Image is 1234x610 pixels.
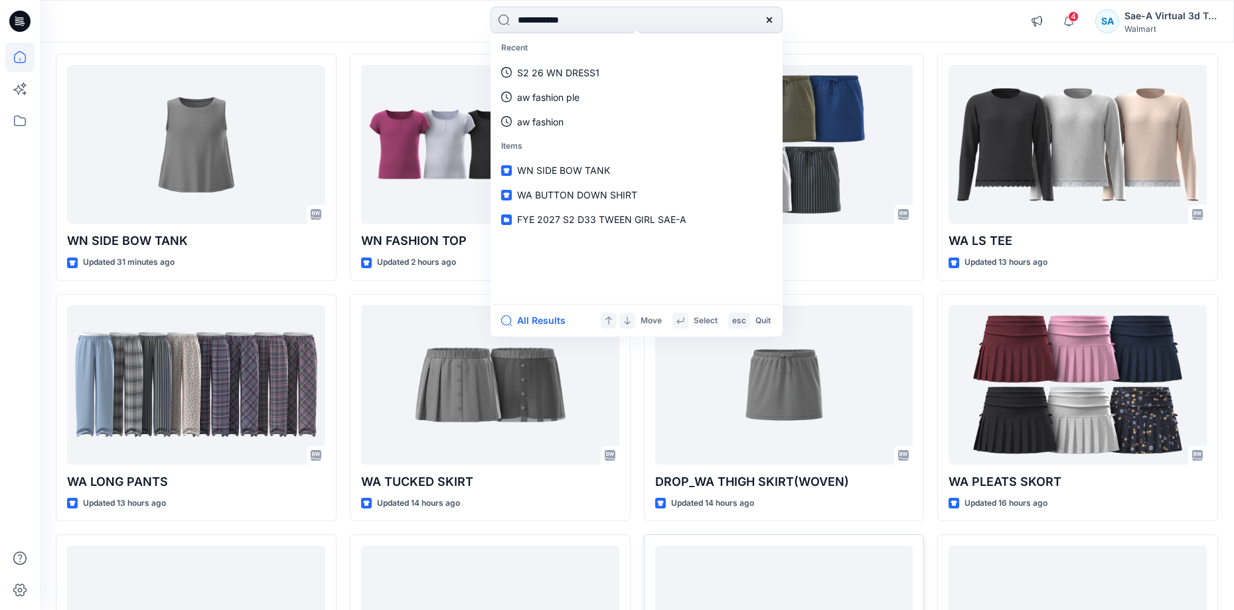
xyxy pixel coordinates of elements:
[67,305,325,465] a: WA LONG PANTS
[732,314,746,328] p: esc
[517,214,686,225] span: FYE 2027 S2 D33 TWEEN GIRL SAE-A
[517,115,564,129] p: aw fashion
[377,496,460,510] p: Updated 14 hours ago
[949,305,1207,465] a: WA PLEATS SKORT
[1124,24,1217,34] div: Walmart
[949,473,1207,491] p: WA PLEATS SKORT
[517,189,637,200] span: WA BUTTON DOWN SHIRT
[493,36,780,60] p: Recent
[1124,8,1217,24] div: Sae-A Virtual 3d Team
[493,134,780,159] p: Items
[361,232,619,250] p: WN FASHION TOP
[655,473,913,491] p: DROP_WA THIGH SKIRT(WOVEN)
[517,165,610,176] span: WN SIDE BOW TANK
[694,314,718,328] p: Select
[517,66,599,80] p: S2 26 WN DRESS1
[493,110,780,134] a: aw fashion
[964,256,1047,269] p: Updated 13 hours ago
[361,473,619,491] p: WA TUCKED SKIRT
[83,496,166,510] p: Updated 13 hours ago
[493,207,780,232] a: FYE 2027 S2 D33 TWEEN GIRL SAE-A
[493,158,780,183] a: WN SIDE BOW TANK
[493,60,780,85] a: S2 26 WN DRESS1
[361,65,619,224] a: WN FASHION TOP
[377,256,456,269] p: Updated 2 hours ago
[67,473,325,491] p: WA LONG PANTS
[755,314,771,328] p: Quit
[655,232,913,250] p: WA THIGH SKORT
[655,65,913,224] a: WA THIGH SKORT
[517,90,579,104] p: aw fashion ple
[949,65,1207,224] a: WA LS TEE
[493,85,780,110] a: aw fashion ple
[493,183,780,207] a: WA BUTTON DOWN SHIRT
[655,305,913,465] a: DROP_WA THIGH SKIRT(WOVEN)
[67,232,325,250] p: WN SIDE BOW TANK
[83,256,175,269] p: Updated 31 minutes ago
[361,305,619,465] a: WA TUCKED SKIRT
[671,496,754,510] p: Updated 14 hours ago
[1095,9,1119,33] div: SA
[67,65,325,224] a: WN SIDE BOW TANK
[641,314,662,328] p: Move
[501,313,574,329] button: All Results
[964,496,1047,510] p: Updated 16 hours ago
[1068,11,1079,22] span: 4
[949,232,1207,250] p: WA LS TEE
